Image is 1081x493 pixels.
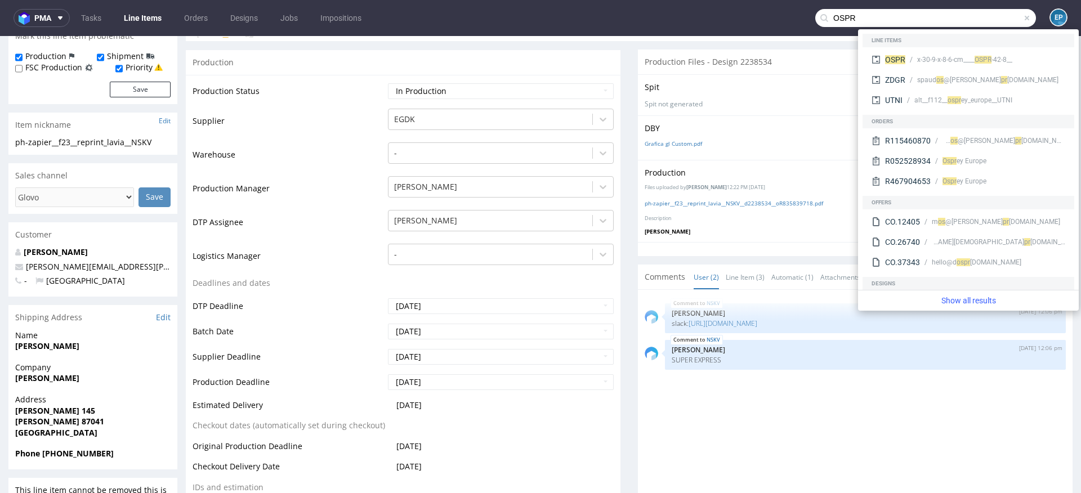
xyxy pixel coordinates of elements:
span: os [950,137,958,145]
span: [DATE] [396,425,422,436]
div: [DOMAIN_NAME] [1001,75,1058,85]
input: Request spit [1019,46,1066,57]
td: Supplier Deadline [193,312,385,337]
td: Supplier [193,71,385,105]
a: Edit [156,276,171,287]
td: DTP Assignee [193,173,385,207]
p: [PERSON_NAME] [672,273,1059,281]
p: Spit [645,46,659,57]
p: Spit not generated [645,64,1066,73]
a: Line Items [117,9,168,27]
span: pma [34,14,51,22]
td: Checkout dates (automatically set during checkout) [193,383,385,404]
p: Production [645,131,686,142]
span: os [957,258,964,266]
a: Orders [177,9,215,27]
input: Save [139,151,171,171]
td: Production Manager [193,139,385,173]
div: Production [186,14,620,39]
td: Production Status [193,46,385,71]
div: [DOMAIN_NAME] [1003,217,1060,227]
div: alt__f112__ [914,95,955,105]
div: ey_europe__UTNI [955,95,1012,105]
span: [GEOGRAPHIC_DATA] [35,239,125,250]
div: hello@d [932,257,964,267]
span: os [948,96,955,104]
strong: [PERSON_NAME] 145 [15,369,95,380]
span: [PERSON_NAME] [686,147,727,155]
a: All (3) [877,229,895,253]
div: [PERSON_NAME]@spaud [917,75,1001,85]
figcaption: EP [1051,10,1066,25]
img: share_image_120x120.png [645,274,658,288]
a: Designs [224,9,265,27]
div: ey Europe [942,156,986,166]
span: Ospr [942,157,957,165]
button: Save [110,46,171,61]
div: CO.12405 [885,216,920,227]
span: pr [955,96,961,104]
span: pr [1003,218,1009,226]
td: Production Deadline [193,337,385,362]
a: Tasks [74,9,108,27]
div: [DOMAIN_NAME] [1015,136,1065,146]
div: Item nickname [8,77,177,101]
div: CO.37343 [885,257,920,268]
strong: [PERSON_NAME] [15,304,79,315]
span: os [936,76,944,84]
strong: Phone [PHONE_NUMBER] [15,412,114,423]
div: R052528934 [885,155,931,167]
td: IDs and estimation [193,445,385,465]
td: Warehouse [193,105,385,139]
div: [DOMAIN_NAME] [964,257,1021,267]
img: icon-shipping-flag.svg [146,15,154,26]
span: [DATE] [396,364,422,374]
a: Automatic (1) [771,229,814,253]
div: [DEMOGRAPHIC_DATA][PERSON_NAME] [932,237,1024,247]
div: Designs [863,277,1074,290]
span: Name [15,294,171,305]
img: icon-fsc-production-flag.svg [85,26,93,37]
p: [DATE] 12:06 pm [1019,308,1062,316]
td: Estimated Delivery [193,362,385,383]
div: [DOMAIN_NAME] [1024,237,1065,247]
a: Impositions [314,9,368,27]
div: Customer [8,186,177,211]
a: Show all results [863,295,1074,306]
div: Line items [863,34,1074,47]
span: Address [15,358,171,369]
span: pr [964,258,970,266]
img: icon-production-flag.svg [69,15,74,26]
span: OSPR [975,56,991,64]
span: pr [1024,238,1030,246]
img: yellow_warning_triangle.png [154,27,163,35]
p: Description [645,179,1066,186]
a: View all (3) [1032,236,1066,246]
div: UTNI [885,95,903,106]
div: [PERSON_NAME]@spaud [942,136,1015,146]
span: [DATE] [396,405,422,415]
strong: [PERSON_NAME] 87041 [15,380,104,391]
p: DBY [645,87,1066,98]
span: Comments [645,235,685,246]
span: Ospr [942,177,957,185]
img: clipboard.svg [1059,104,1066,111]
div: [PERSON_NAME]@m [932,217,1003,227]
div: Offers [863,196,1074,209]
img: logo [19,12,34,25]
button: pma [14,9,70,27]
a: Edit [159,80,171,89]
div: This line item cannot be removed this is the only one line item in order. [8,442,177,477]
a: User (2) [694,229,719,253]
td: Original Production Deadline [193,404,385,424]
div: Orders [863,115,1074,128]
span: pr [1001,76,1007,84]
a: Jobs [274,9,305,27]
strong: [PERSON_NAME] [15,337,79,347]
a: [PERSON_NAME] [24,210,88,221]
span: [PERSON_NAME] [645,191,690,199]
label: Priority [126,26,153,37]
a: ph-zapier__f23__reprint_lavia__NSKV__d2238534__oR835839718.pdf [645,163,823,171]
label: FSC Production [25,26,82,37]
a: [PERSON_NAME][EMAIL_ADDRESS][PERSON_NAME][DOMAIN_NAME] [26,225,284,236]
